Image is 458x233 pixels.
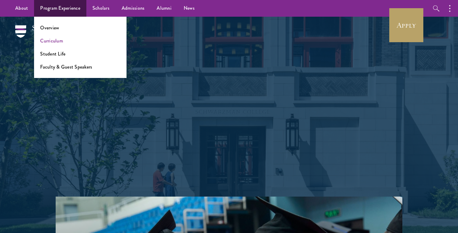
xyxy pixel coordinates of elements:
[40,50,65,57] a: Student Life
[15,25,79,46] img: Schwarzman Scholars
[40,24,59,31] a: Overview
[389,8,423,42] a: Apply
[40,37,63,44] a: Curriculum
[40,63,92,70] a: Faculty & Guest Speakers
